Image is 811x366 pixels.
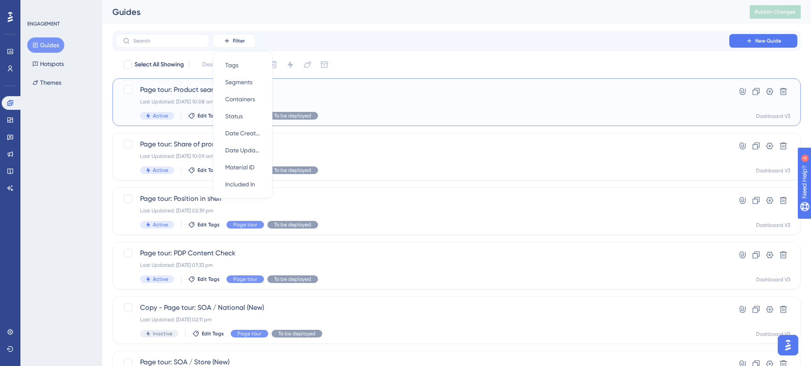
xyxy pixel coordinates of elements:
[140,194,705,204] span: Page tour: Position in shelf
[59,4,62,11] div: 4
[274,276,311,283] span: To be deployed
[225,128,260,138] span: Date Created
[192,330,224,337] button: Edit Tags
[218,91,267,108] button: Containers
[140,248,705,258] span: Page tour: PDP Content Check
[195,57,234,72] button: Deselect
[238,330,261,337] span: Page tour
[188,221,220,228] button: Edit Tags
[188,276,220,283] button: Edit Tags
[218,142,267,159] button: Date Updated
[756,222,790,229] div: Dashboard V3
[225,145,260,155] span: Date Updated
[140,262,705,269] div: Last Updated: [DATE] 07:33 pm
[750,5,801,19] button: Publish Changes
[274,167,311,174] span: To be deployed
[274,221,311,228] span: To be deployed
[233,37,245,44] span: Filter
[112,6,728,18] div: Guides
[140,85,705,95] span: Page tour: Product search score
[233,276,257,283] span: Page tour
[153,112,168,119] span: Active
[225,162,255,172] span: Material ID
[756,331,790,337] div: Dashboard V3
[188,167,220,174] button: Edit Tags
[140,316,705,323] div: Last Updated: [DATE] 02:11 pm
[274,112,311,119] span: To be deployed
[202,60,226,70] span: Deselect
[213,34,255,48] button: Filter
[133,38,202,44] input: Search
[225,77,252,87] span: Segments
[153,221,168,228] span: Active
[202,330,224,337] span: Edit Tags
[756,113,790,120] div: Dashboard V3
[218,159,267,176] button: Material ID
[140,98,705,105] div: Last Updated: [DATE] 10:08 am
[755,37,781,44] span: New Guide
[153,330,172,337] span: Inactive
[27,56,69,71] button: Hotspots
[278,330,315,337] span: To be deployed
[225,179,255,189] span: Included In
[198,221,220,228] span: Edit Tags
[140,139,705,149] span: Page tour: Share of promotion
[27,20,60,27] div: ENGAGEMENT
[218,108,267,125] button: Status
[775,332,801,358] iframe: UserGuiding AI Assistant Launcher
[225,111,243,121] span: Status
[218,176,267,193] button: Included In
[198,112,220,119] span: Edit Tags
[756,167,790,174] div: Dashboard V3
[198,167,220,174] span: Edit Tags
[218,74,267,91] button: Segments
[225,94,255,104] span: Containers
[140,153,705,160] div: Last Updated: [DATE] 10:09 am
[756,276,790,283] div: Dashboard V3
[218,125,267,142] button: Date Created
[188,112,220,119] button: Edit Tags
[198,276,220,283] span: Edit Tags
[27,75,66,90] button: Themes
[27,37,64,53] button: Guides
[218,57,267,74] button: Tags
[20,2,53,12] span: Need Help?
[225,60,238,70] span: Tags
[140,303,705,313] span: Copy - Page tour: SOA / National (New)
[153,167,168,174] span: Active
[755,9,796,15] span: Publish Changes
[135,60,184,70] span: Select All Showing
[233,221,257,228] span: Page tour
[140,207,705,214] div: Last Updated: [DATE] 02:39 pm
[729,34,797,48] button: New Guide
[153,276,168,283] span: Active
